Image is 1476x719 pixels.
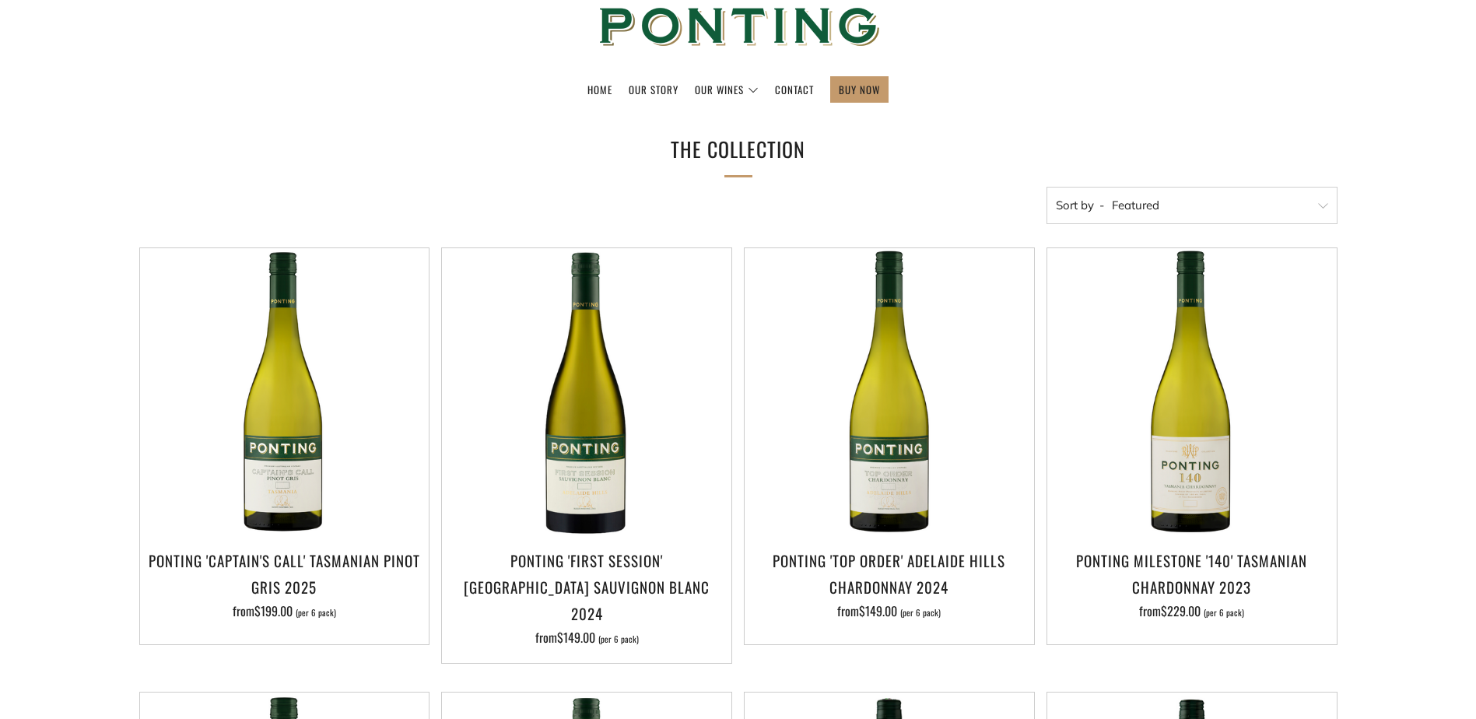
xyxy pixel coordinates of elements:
[598,635,639,644] span: (per 6 pack)
[148,547,422,600] h3: Ponting 'Captain's Call' Tasmanian Pinot Gris 2025
[450,547,724,627] h3: Ponting 'First Session' [GEOGRAPHIC_DATA] Sauvignon Blanc 2024
[1161,602,1201,620] span: $229.00
[296,609,336,617] span: (per 6 pack)
[557,628,595,647] span: $149.00
[140,547,429,625] a: Ponting 'Captain's Call' Tasmanian Pinot Gris 2025 from$199.00 (per 6 pack)
[775,77,814,102] a: Contact
[859,602,897,620] span: $149.00
[1047,547,1337,625] a: Ponting Milestone '140' Tasmanian Chardonnay 2023 from$229.00 (per 6 pack)
[1204,609,1244,617] span: (per 6 pack)
[1055,547,1329,600] h3: Ponting Milestone '140' Tasmanian Chardonnay 2023
[535,628,639,647] span: from
[587,77,612,102] a: Home
[837,602,941,620] span: from
[233,602,336,620] span: from
[442,547,731,644] a: Ponting 'First Session' [GEOGRAPHIC_DATA] Sauvignon Blanc 2024 from$149.00 (per 6 pack)
[1139,602,1244,620] span: from
[254,602,293,620] span: $199.00
[629,77,678,102] a: Our Story
[745,547,1034,625] a: Ponting 'Top Order' Adelaide Hills Chardonnay 2024 from$149.00 (per 6 pack)
[695,77,759,102] a: Our Wines
[839,77,880,102] a: BUY NOW
[752,547,1026,600] h3: Ponting 'Top Order' Adelaide Hills Chardonnay 2024
[900,609,941,617] span: (per 6 pack)
[505,132,972,168] h1: The Collection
